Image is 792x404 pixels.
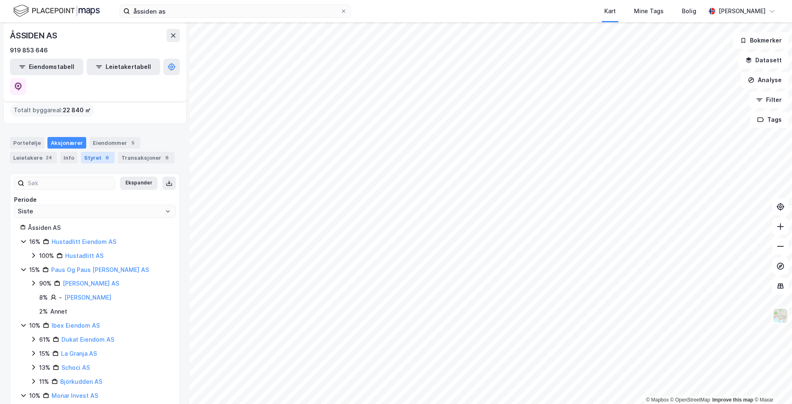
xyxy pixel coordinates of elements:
[712,397,753,403] a: Improve this map
[64,294,111,301] a: [PERSON_NAME]
[39,279,52,288] div: 90%
[29,391,40,401] div: 10%
[719,6,766,16] div: [PERSON_NAME]
[604,6,616,16] div: Kart
[646,397,669,403] a: Mapbox
[165,208,171,215] button: Open
[29,265,40,275] div: 15%
[39,307,48,317] div: 2 %
[682,6,696,16] div: Bolig
[10,29,59,42] div: ÅSSIDEN AS
[10,152,57,163] div: Leietakere
[13,4,100,18] img: logo.f888ab2527a4732fd821a326f86c7f29.svg
[51,266,149,273] a: Paus Og Paus [PERSON_NAME] AS
[29,237,40,247] div: 16%
[10,59,83,75] button: Eiendomstabell
[738,52,789,69] button: Datasett
[14,205,175,217] input: ClearOpen
[10,137,44,149] div: Portefølje
[61,350,97,357] a: La Granja AS
[10,104,94,117] div: Totalt byggareal :
[63,105,91,115] span: 22 840 ㎡
[81,152,115,163] div: Styret
[733,32,789,49] button: Bokmerker
[52,392,98,399] a: Monar Invest AS
[118,152,174,163] div: Transaksjoner
[61,336,114,343] a: Dukat Eiendom AS
[65,252,104,259] a: Hustadlitt AS
[52,238,116,245] a: Hustadlitt Eiendom AS
[60,378,102,385] a: Björkudden AS
[749,92,789,108] button: Filter
[29,321,40,331] div: 10%
[103,154,111,162] div: 6
[634,6,664,16] div: Mine Tags
[130,5,340,17] input: Søk på adresse, matrikkel, gårdeiere, leietakere eller personer
[28,223,170,233] div: Åssiden AS
[773,308,788,324] img: Z
[39,335,50,345] div: 61%
[39,293,48,302] div: 8%
[14,195,176,205] div: Periode
[61,364,90,371] a: Schoci AS
[44,154,54,162] div: 24
[63,280,119,287] a: [PERSON_NAME] AS
[751,364,792,404] iframe: Chat Widget
[90,137,140,149] div: Eiendommer
[24,177,115,189] input: Søk
[741,72,789,88] button: Analyse
[751,364,792,404] div: Kontrollprogram for chat
[163,154,171,162] div: 6
[87,59,160,75] button: Leietakertabell
[50,307,67,317] div: Annet
[39,251,54,261] div: 100%
[52,322,100,329] a: Ibex Eiendom AS
[750,111,789,128] button: Tags
[120,177,158,190] button: Ekspander
[10,45,48,55] div: 919 853 646
[39,349,50,359] div: 15%
[60,152,78,163] div: Info
[670,397,710,403] a: OpenStreetMap
[39,377,49,387] div: 11%
[39,363,50,373] div: 13%
[129,139,137,147] div: 5
[47,137,86,149] div: Aksjonærer
[59,293,62,302] div: -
